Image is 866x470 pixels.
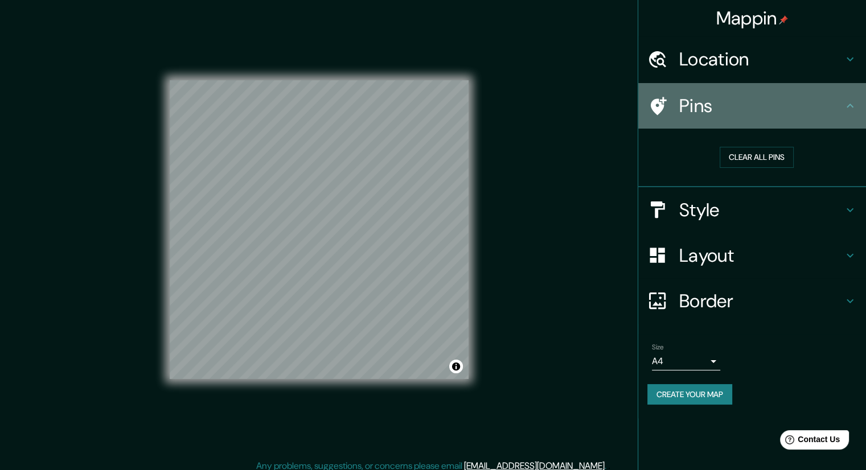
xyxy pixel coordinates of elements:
[449,360,463,373] button: Toggle attribution
[779,15,788,24] img: pin-icon.png
[638,233,866,278] div: Layout
[679,94,843,117] h4: Pins
[638,278,866,324] div: Border
[765,426,853,457] iframe: Help widget launcher
[647,384,732,405] button: Create your map
[652,342,664,352] label: Size
[638,187,866,233] div: Style
[652,352,720,370] div: A4
[679,199,843,221] h4: Style
[170,80,469,379] canvas: Map
[679,290,843,312] h4: Border
[716,7,789,30] h4: Mappin
[679,244,843,267] h4: Layout
[720,147,794,168] button: Clear all pins
[679,48,843,71] h4: Location
[638,83,866,129] div: Pins
[638,36,866,82] div: Location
